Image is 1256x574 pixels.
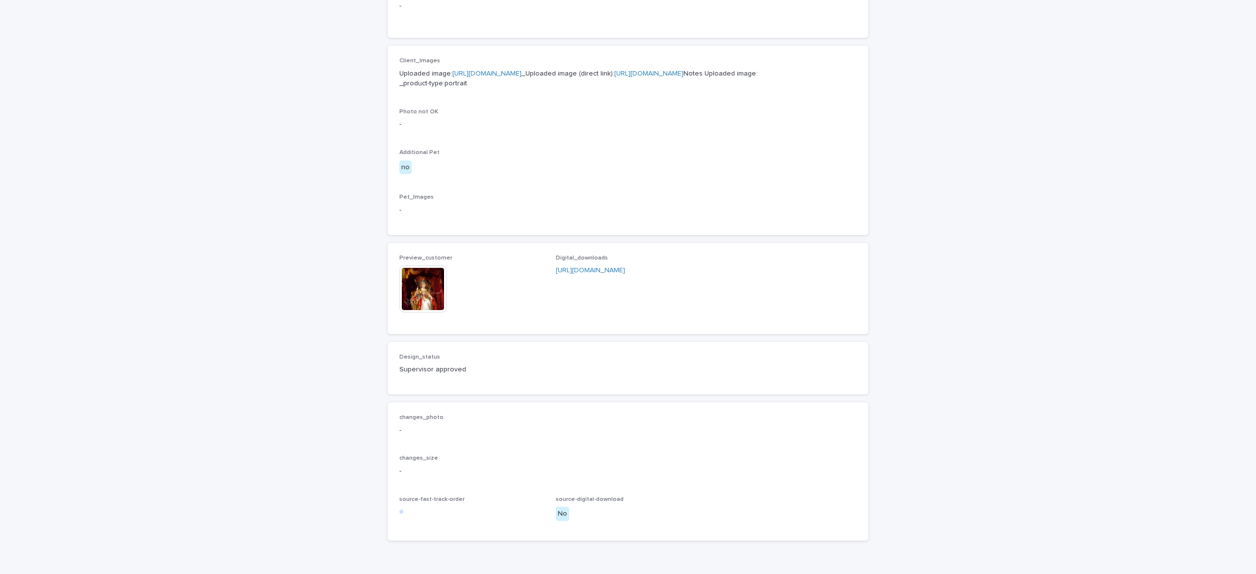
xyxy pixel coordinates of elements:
[399,255,452,261] span: Preview_customer
[399,58,440,64] span: Client_Images
[399,119,857,130] p: -
[399,1,857,11] p: -
[399,425,857,436] p: -
[556,267,625,274] a: [URL][DOMAIN_NAME]
[399,466,857,476] p: -
[399,415,444,420] span: changes_photo
[399,354,440,360] span: Design_status
[556,507,569,521] div: No
[399,496,465,502] span: source-fast-track-order
[399,150,440,156] span: Additional Pet
[556,496,624,502] span: source-digital-download
[399,194,434,200] span: Pet_Images
[399,69,857,89] p: Uploaded image: _Uploaded image (direct link): Notes Uploaded image: _product-type:portrait
[452,70,522,77] a: [URL][DOMAIN_NAME]
[614,70,683,77] a: [URL][DOMAIN_NAME]
[556,255,608,261] span: Digital_downloads
[399,365,544,375] p: Supervisor approved
[399,109,438,115] span: Photo not OK
[399,160,412,175] div: no
[399,455,438,461] span: changes_size
[399,205,857,215] p: -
